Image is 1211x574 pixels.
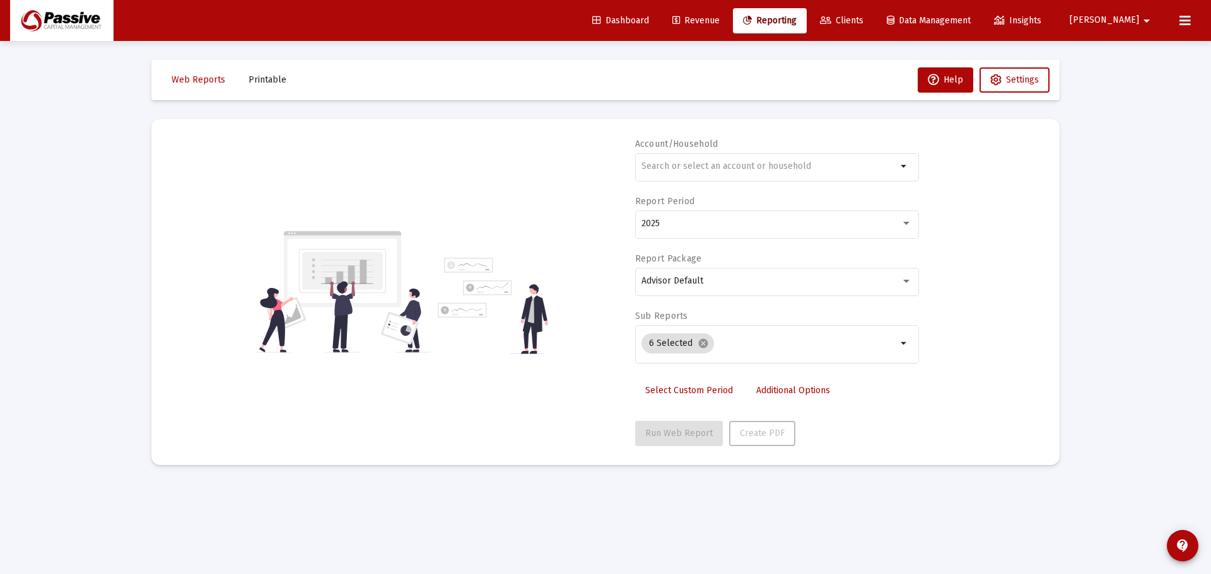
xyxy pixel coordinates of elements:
span: Printable [249,74,286,85]
span: Create PDF [740,428,785,439]
span: Web Reports [172,74,225,85]
a: Clients [810,8,874,33]
span: 2025 [641,218,660,229]
input: Search or select an account or household [641,161,897,171]
img: Dashboard [20,8,104,33]
span: Help [928,74,963,85]
span: Run Web Report [645,428,713,439]
label: Report Package [635,253,702,264]
mat-chip-list: Selection [641,331,897,356]
span: Settings [1006,74,1039,85]
mat-chip: 6 Selected [641,333,714,353]
mat-icon: cancel [698,338,709,349]
span: Clients [820,15,863,26]
mat-icon: arrow_drop_down [1139,8,1154,33]
label: Sub Reports [635,311,688,321]
span: Advisor Default [641,275,703,286]
a: Insights [984,8,1051,33]
a: Data Management [877,8,981,33]
span: [PERSON_NAME] [1070,15,1139,26]
mat-icon: arrow_drop_down [897,159,912,174]
label: Report Period [635,196,695,207]
a: Reporting [733,8,807,33]
span: Data Management [887,15,971,26]
label: Account/Household [635,139,718,149]
span: Select Custom Period [645,385,733,396]
button: [PERSON_NAME] [1055,8,1169,33]
button: Settings [980,67,1050,93]
button: Help [918,67,973,93]
img: reporting-alt [438,258,548,354]
mat-icon: contact_support [1175,538,1190,553]
span: Reporting [743,15,797,26]
button: Create PDF [729,421,795,446]
img: reporting [257,229,430,354]
span: Revenue [672,15,720,26]
a: Dashboard [582,8,659,33]
button: Web Reports [161,67,235,93]
mat-icon: arrow_drop_down [897,336,912,351]
button: Run Web Report [635,421,723,446]
span: Insights [994,15,1041,26]
a: Revenue [662,8,730,33]
button: Printable [238,67,296,93]
span: Dashboard [592,15,649,26]
span: Additional Options [756,385,830,396]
